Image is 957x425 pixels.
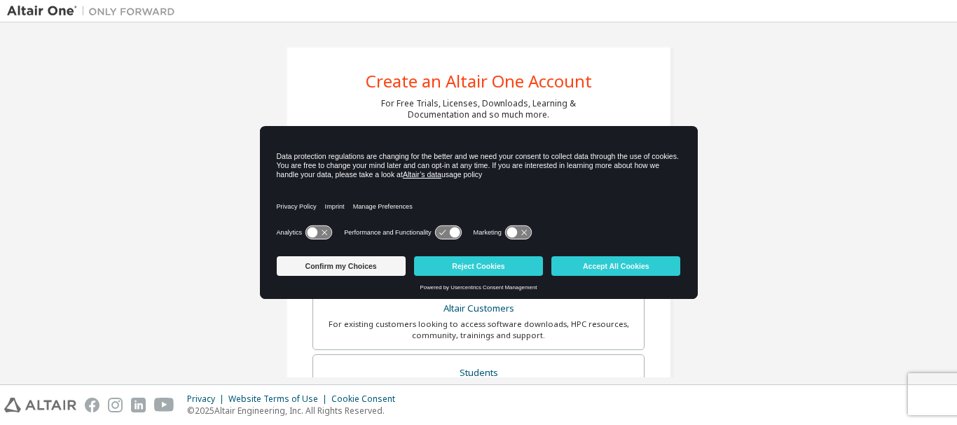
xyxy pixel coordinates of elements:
img: altair_logo.svg [4,398,76,412]
div: Altair Customers [322,299,635,319]
p: © 2025 Altair Engineering, Inc. All Rights Reserved. [187,405,404,417]
img: instagram.svg [108,398,123,412]
div: For existing customers looking to access software downloads, HPC resources, community, trainings ... [322,319,635,341]
img: linkedin.svg [131,398,146,412]
img: Altair One [7,4,182,18]
img: youtube.svg [154,398,174,412]
div: Students [322,363,635,383]
div: Privacy [187,393,228,405]
div: For Free Trials, Licenses, Downloads, Learning & Documentation and so much more. [381,98,576,120]
img: facebook.svg [85,398,99,412]
div: Website Terms of Use [228,393,331,405]
div: Create an Altair One Account [366,73,592,90]
div: Cookie Consent [331,393,404,405]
